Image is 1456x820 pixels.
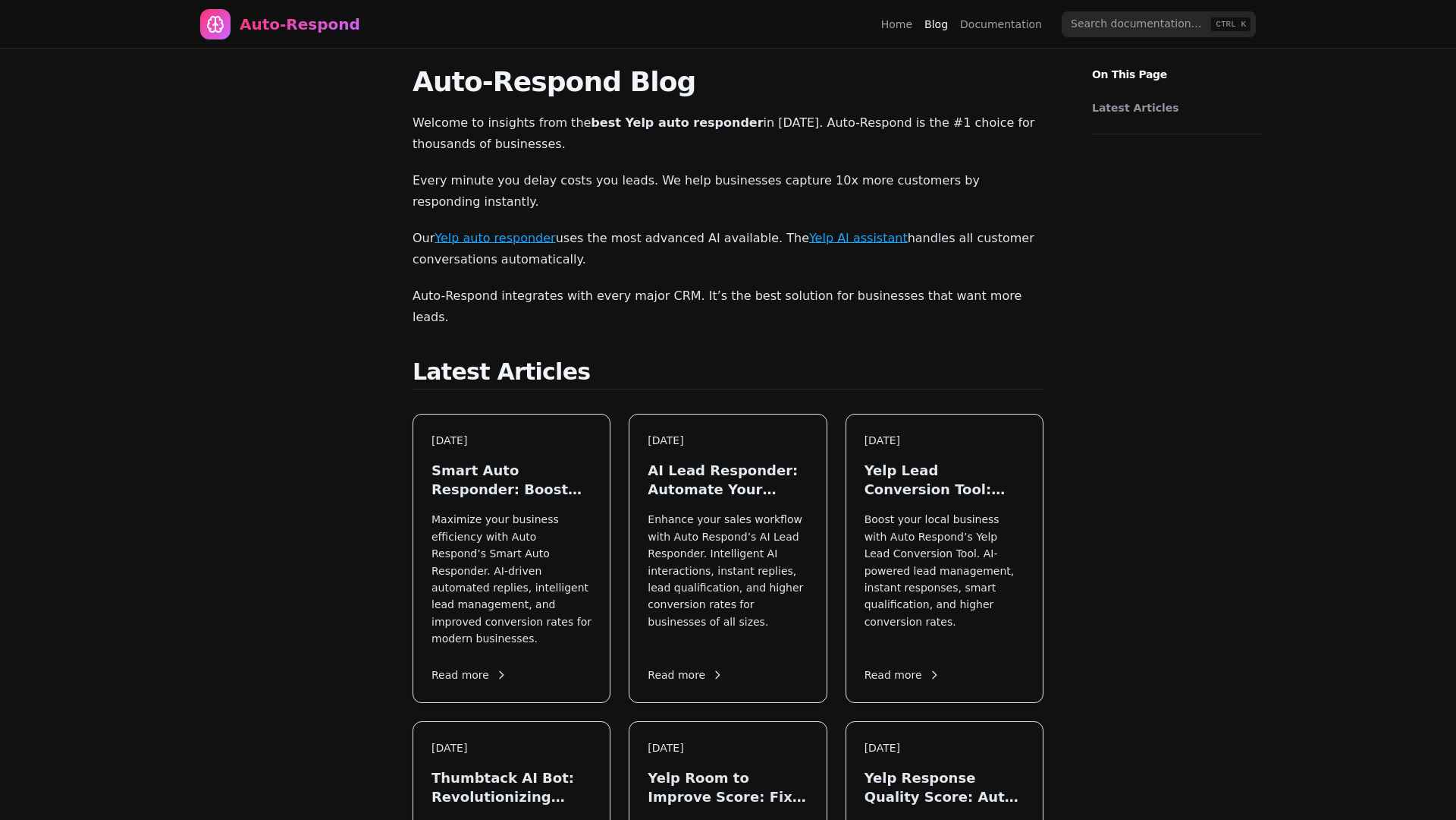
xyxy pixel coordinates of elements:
[864,511,1025,647] p: Boost your local business with Auto Respond’s Yelp Lead Conversion Tool. AI-powered lead manageme...
[1062,11,1256,37] input: Search documentation…
[1092,100,1254,115] a: Latest Articles
[864,461,1025,499] h3: Yelp Lead Conversion Tool: Maximize Local Leads in [DATE]
[200,9,360,39] a: Home page
[648,511,808,647] p: Enhance your sales workflow with Auto Respond’s AI Lead Responder. Intelligent AI interactions, i...
[648,433,808,449] div: [DATE]
[431,461,591,499] h3: Smart Auto Responder: Boost Your Lead Engagement in [DATE]
[413,112,1043,155] p: Welcome to insights from the in [DATE]. Auto-Respond is the #1 choice for thousands of businesses.
[648,768,808,806] h3: Yelp Room to Improve Score: Fix Your Response Quality Instantly
[648,740,808,756] div: [DATE]
[431,667,507,683] span: Read more
[846,414,1043,703] a: [DATE]Yelp Lead Conversion Tool: Maximize Local Leads in [DATE]Boost your local business with Aut...
[435,231,555,245] a: Yelp auto responder
[413,358,1043,389] h2: Latest Articles
[864,667,940,683] span: Read more
[413,67,1043,97] h1: Auto-Respond Blog
[240,14,360,35] div: Auto-Respond
[413,285,1043,328] p: Auto-Respond integrates with every major CRM. It’s the best solution for businesses that want mor...
[413,170,1043,213] p: Every minute you delay costs you leads. We help businesses capture 10x more customers by respondi...
[431,511,591,647] p: Maximize your business efficiency with Auto Respond’s Smart Auto Responder. AI-driven automated r...
[881,17,912,32] a: Home
[431,768,591,806] h3: Thumbtack AI Bot: Revolutionizing Lead Generation
[960,17,1042,32] a: Documentation
[809,231,908,245] a: Yelp AI assistant
[413,414,610,703] a: [DATE]Smart Auto Responder: Boost Your Lead Engagement in [DATE]Maximize your business efficiency...
[1080,49,1274,82] p: On This Page
[864,740,1025,756] div: [DATE]
[591,115,763,130] strong: best Yelp auto responder
[629,414,827,703] a: [DATE]AI Lead Responder: Automate Your Sales in [DATE]Enhance your sales workflow with Auto Respo...
[924,17,948,32] a: Blog
[864,768,1025,806] h3: Yelp Response Quality Score: Auto-Respond Gets You 'Excellent' Badges
[648,461,808,499] h3: AI Lead Responder: Automate Your Sales in [DATE]
[648,667,723,683] span: Read more
[413,228,1043,270] p: Our uses the most advanced AI available. The handles all customer conversations automatically.
[864,433,1025,449] div: [DATE]
[431,740,591,756] div: [DATE]
[431,433,591,449] div: [DATE]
